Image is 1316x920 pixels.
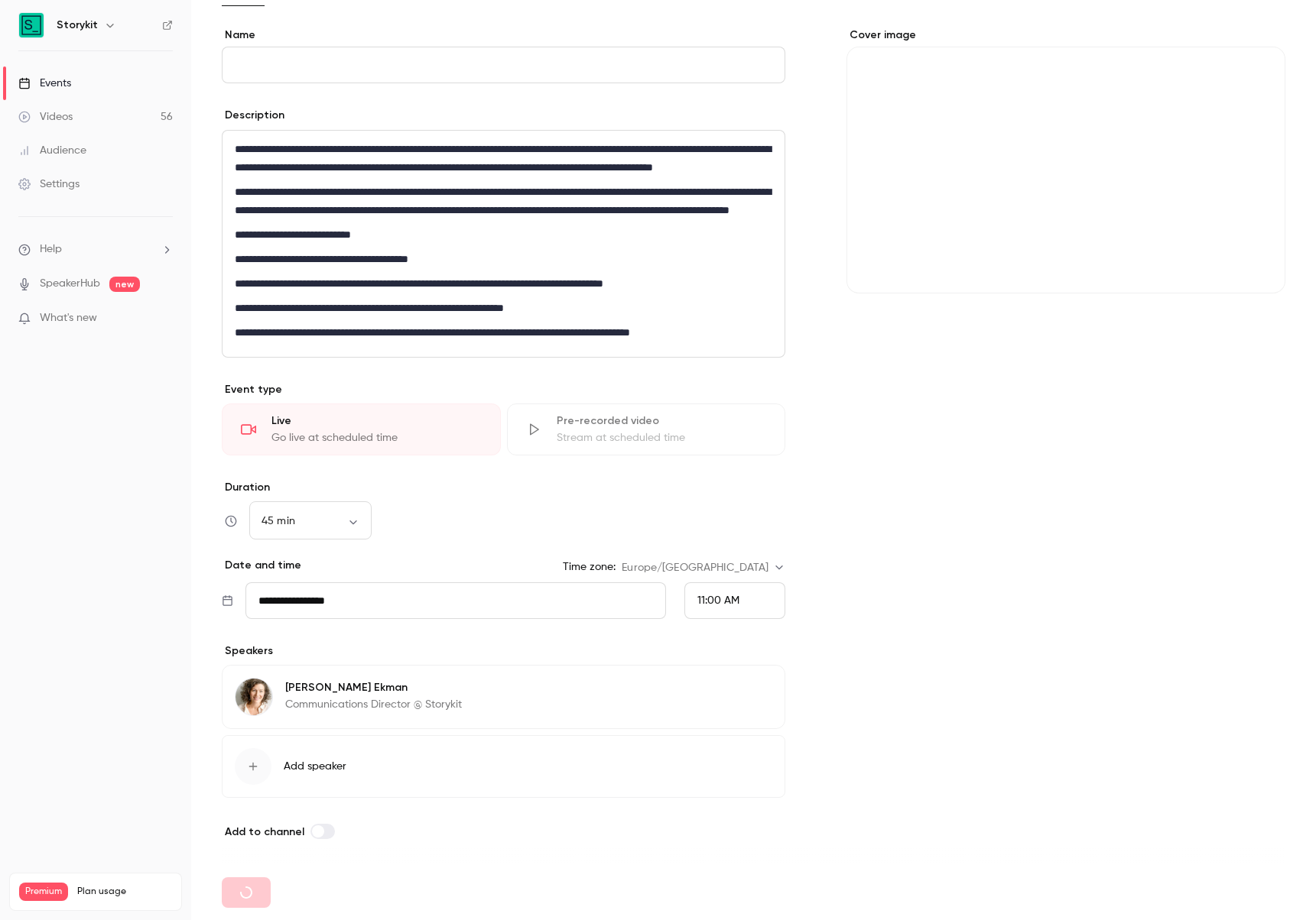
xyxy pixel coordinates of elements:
[222,130,785,358] section: description
[40,310,97,326] span: What's new
[271,430,482,445] div: Go live at scheduled time
[19,13,44,37] img: Storykit
[18,177,80,192] div: Settings
[245,582,666,619] input: Tue, Feb 17, 2026
[846,28,1285,293] section: Cover image
[222,403,501,455] div: LiveGo live at scheduled time
[563,559,616,575] label: Time zone:
[222,480,785,495] label: Duration
[222,382,785,397] p: Event type
[225,825,304,838] span: Add to channel
[284,759,346,774] span: Add speaker
[222,558,301,573] p: Date and time
[18,76,71,91] div: Events
[236,679,272,715] img: Jonna Ekman
[57,18,98,33] h6: Storykit
[285,697,462,712] p: Communications Director @ Storykit
[271,413,482,429] div: Live
[77,886,172,898] span: Plan usage
[40,241,62,258] span: Help
[557,413,767,429] div: Pre-recorded video
[18,143,86,158] div: Audience
[109,277,140,292] span: new
[19,883,68,901] span: Premium
[154,312,173,326] iframe: Noticeable Trigger
[40,276,100,292] a: SpeakerHub
[622,560,785,575] div: Europe/[GEOGRAPHIC_DATA]
[222,643,785,659] p: Speakers
[222,735,785,798] button: Add speaker
[507,403,786,455] div: Pre-recorded videoStream at scheduled time
[249,513,372,529] div: 45 min
[222,665,785,729] div: Jonna Ekman[PERSON_NAME] EkmanCommunications Director @ Storykit
[285,680,462,695] p: [PERSON_NAME] Ekman
[223,131,785,357] div: editor
[557,430,767,445] div: Stream at scheduled time
[684,582,785,619] div: From
[18,109,73,125] div: Videos
[18,241,173,258] li: help-dropdown-opener
[222,108,284,123] label: Description
[697,595,739,606] span: 11:00 AM
[846,28,1285,43] label: Cover image
[222,28,785,43] label: Name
